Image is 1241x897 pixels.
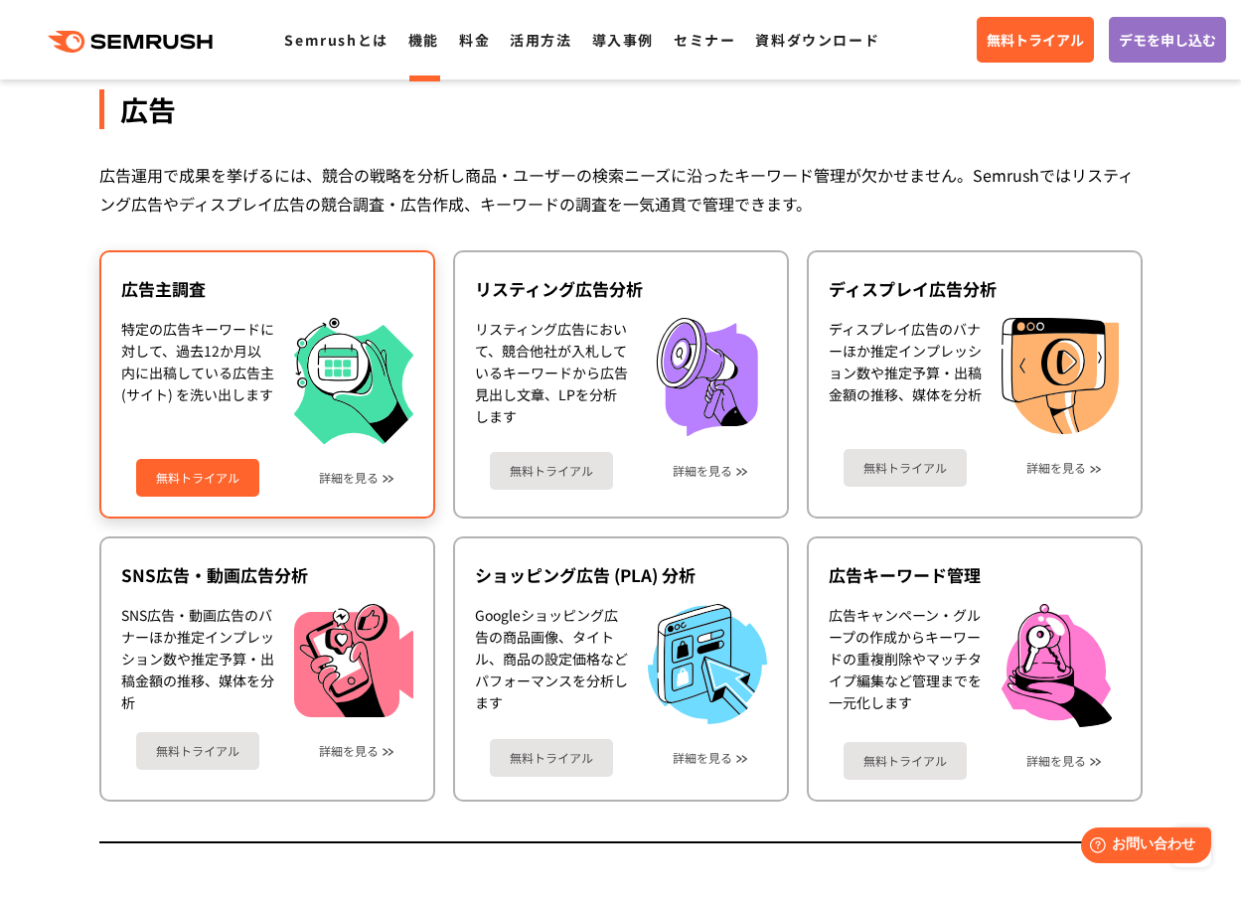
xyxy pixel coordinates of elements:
[673,751,732,765] a: 詳細を見る
[121,604,274,717] div: SNS広告・動画広告のバナーほか推定インプレッション数や推定予算・出稿金額の推移、媒体を分析
[136,732,259,770] a: 無料トライアル
[284,30,388,50] a: Semrushとは
[844,449,967,487] a: 無料トライアル
[1109,17,1226,63] a: デモを申し込む
[121,277,413,301] div: 広告主調査
[977,17,1094,63] a: 無料トライアル
[829,604,982,728] div: 広告キャンペーン・グループの作成からキーワードの重複削除やマッチタイプ編集など管理までを一元化します
[408,30,439,50] a: 機能
[459,30,490,50] a: 料金
[99,89,1143,129] div: 広告
[490,452,613,490] a: 無料トライアル
[99,161,1143,219] div: 広告運用で成果を挙げるには、競合の戦略を分析し商品・ユーザーの検索ニーズに沿ったキーワード管理が欠かせません。Semrushではリスティング広告やディスプレイ広告の競合調査・広告作成、キーワード...
[475,563,767,587] div: ショッピング広告 (PLA) 分析
[475,604,628,724] div: Googleショッピング広告の商品画像、タイトル、商品の設定価格などパフォーマンスを分析します
[673,464,732,478] a: 詳細を見る
[475,318,628,437] div: リスティング広告において、競合他社が入札しているキーワードから広告見出し文章、LPを分析します
[136,459,259,497] a: 無料トライアル
[490,739,613,777] a: 無料トライアル
[844,742,967,780] a: 無料トライアル
[1002,318,1119,435] img: ディスプレイ広告分析
[829,277,1121,301] div: ディスプレイ広告分析
[319,471,379,485] a: 詳細を見る
[510,30,571,50] a: 活用方法
[674,30,735,50] a: セミナー
[121,318,274,444] div: 特定の広告キーワードに対して、過去12か月以内に出稿している広告主 (サイト) を洗い出します
[294,318,413,444] img: 広告主調査
[294,604,413,717] img: SNS広告・動画広告分析
[1026,461,1086,475] a: 詳細を見る
[648,318,767,437] img: リスティング広告分析
[1002,604,1113,728] img: 広告キーワード管理
[755,30,879,50] a: 資料ダウンロード
[829,318,982,435] div: ディスプレイ広告のバナーほか推定インプレッション数や推定予算・出稿金額の推移、媒体を分析
[475,277,767,301] div: リスティング広告分析
[1119,29,1216,51] span: デモを申し込む
[592,30,654,50] a: 導入事例
[829,563,1121,587] div: 広告キーワード管理
[319,744,379,758] a: 詳細を見る
[1064,820,1219,875] iframe: Help widget launcher
[987,29,1084,51] span: 無料トライアル
[1026,754,1086,768] a: 詳細を見る
[121,563,413,587] div: SNS広告・動画広告分析
[648,604,767,724] img: ショッピング広告 (PLA) 分析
